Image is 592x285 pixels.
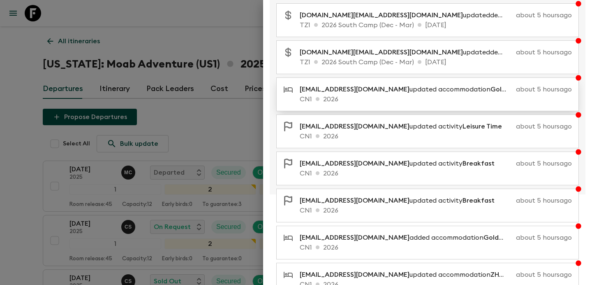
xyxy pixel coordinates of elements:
p: about 5 hours ago [516,10,572,20]
p: updated accommodation [300,84,513,94]
p: TZ1 2026 South Camp (Dec - Mar) [DATE] [300,57,572,67]
span: Breakfast [462,160,495,167]
span: [DOMAIN_NAME][EMAIL_ADDRESS][DOMAIN_NAME] [300,49,463,56]
p: updated departure prices [300,10,513,20]
p: updated departure prices [300,47,513,57]
span: [EMAIL_ADDRESS][DOMAIN_NAME] [300,86,409,93]
span: Leisure Time [462,123,502,130]
p: about 5 hours ago [516,84,572,94]
p: about 5 hours ago [516,47,572,57]
p: about 5 hours ago [516,233,572,243]
p: CN1 2026 [300,94,572,104]
p: about 5 hours ago [504,196,572,206]
p: CN1 2026 [300,206,572,215]
p: CN1 2026 [300,243,572,252]
span: [EMAIL_ADDRESS][DOMAIN_NAME] [300,160,409,167]
p: added accommodation [300,233,513,243]
span: [EMAIL_ADDRESS][DOMAIN_NAME] [300,123,409,130]
p: about 5 hours ago [504,159,572,168]
span: [EMAIL_ADDRESS][DOMAIN_NAME] [300,197,409,204]
p: about 5 hours ago [512,121,572,131]
p: updated activity [300,159,501,168]
p: about 5 hours ago [516,270,572,280]
span: [DOMAIN_NAME][EMAIL_ADDRESS][DOMAIN_NAME] [300,12,463,19]
p: CN1 2026 [300,168,572,178]
span: [EMAIL_ADDRESS][DOMAIN_NAME] [300,271,409,278]
span: [EMAIL_ADDRESS][DOMAIN_NAME] [300,234,409,241]
p: updated activity [300,196,501,206]
span: Breakfast [462,197,495,204]
p: CN1 2026 [300,131,572,141]
p: TZ1 2026 South Camp (Dec - Mar) [DATE] [300,20,572,30]
p: updated accommodation [300,270,513,280]
p: updated activity [300,121,509,131]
